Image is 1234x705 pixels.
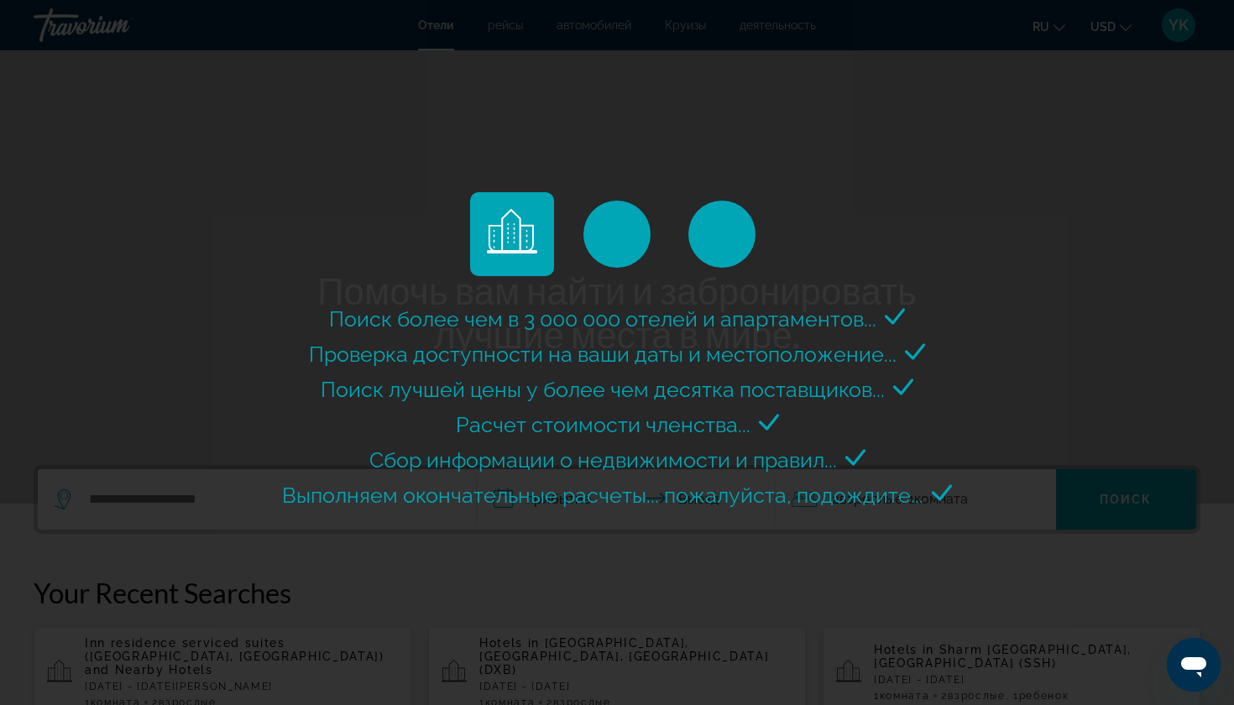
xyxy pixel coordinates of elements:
span: Расчет стоимости членства... [456,412,750,437]
span: Проверка доступности на ваши даты и местоположение... [309,342,897,367]
span: Поиск более чем в 3 000 000 отелей и апартаментов... [329,306,876,332]
span: Сбор информации о недвижимости и правил... [369,447,837,473]
span: Поиск лучшей цены у более чем десятка поставщиков... [321,377,885,402]
iframe: Кнопка запуска окна обмена сообщениями [1167,638,1221,692]
span: Выполняем окончательные расчеты... пожалуйста, подождите... [282,483,923,508]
